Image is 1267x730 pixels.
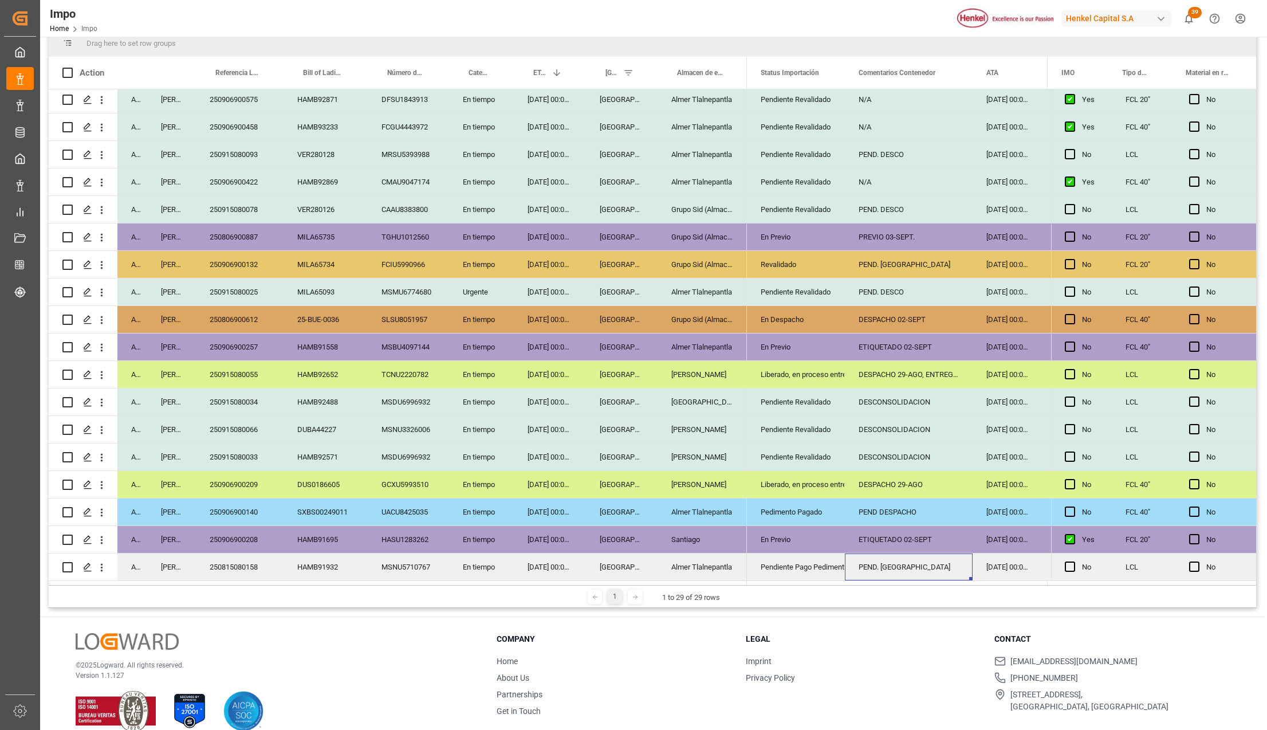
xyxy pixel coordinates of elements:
div: HAMB93233 [284,113,368,140]
button: Help Center [1202,6,1227,32]
div: FCL 40" [1112,168,1175,195]
div: No [1206,87,1242,113]
div: MSNU5710767 [368,554,449,580]
div: FCL 20" [1112,223,1175,250]
div: Almer Tlalnepantla [658,168,747,195]
div: [DATE] 00:00:00 [973,333,1042,360]
div: [GEOGRAPHIC_DATA] [586,196,658,223]
div: Press SPACE to select this row. [1051,554,1256,581]
div: Yes [1082,114,1098,140]
div: DESPACHO 02-SEPT [845,306,973,333]
div: Almer Tlalnepantla [658,278,747,305]
div: DESPACHO 29-AGO [845,471,973,498]
div: PEND. [GEOGRAPHIC_DATA] [845,251,973,278]
div: [DATE] 00:00:00 [973,388,1042,415]
div: [PERSON_NAME] [147,526,196,553]
div: MILA65093 [284,278,368,305]
div: FCGU4443972 [368,113,449,140]
div: Press SPACE to select this row. [1051,223,1256,251]
div: 250806900612 [196,306,284,333]
div: [GEOGRAPHIC_DATA] [658,388,747,415]
div: En tiempo [449,113,514,140]
div: 250915080078 [196,196,284,223]
div: [PERSON_NAME] [147,223,196,250]
div: 250906900458 [196,113,284,140]
div: En tiempo [449,333,514,360]
div: Pendiente Revalidado [761,87,831,113]
div: PEND. DESCO [845,278,973,305]
div: FCL 40" [1112,333,1175,360]
div: HAMB92571 [284,444,368,470]
div: [GEOGRAPHIC_DATA] [586,333,658,360]
div: [GEOGRAPHIC_DATA] [586,86,658,113]
div: Press SPACE to select this row. [49,278,747,306]
div: Press SPACE to select this row. [1051,168,1256,196]
a: Home [50,25,69,33]
div: 250906900140 [196,499,284,525]
div: Action [80,68,104,78]
div: Press SPACE to select this row. [49,141,747,168]
div: [DATE] 00:00:00 [514,471,586,498]
span: IMO [1061,69,1075,77]
div: [PERSON_NAME] [147,554,196,580]
div: LCL [1112,444,1175,470]
div: En tiempo [449,471,514,498]
div: Arrived [117,141,147,168]
div: Press SPACE to select this row. [49,499,747,526]
div: Arrived [117,499,147,525]
div: [GEOGRAPHIC_DATA] [586,471,658,498]
div: [DATE] 00:00:00 [973,306,1042,333]
div: [DATE] 00:00:00 [973,471,1042,498]
a: About Us [497,673,529,682]
div: Press SPACE to select this row. [1051,196,1256,223]
div: No [1206,142,1242,168]
div: MILA65734 [284,251,368,278]
div: Pendiente Revalidado [761,142,831,168]
div: Press SPACE to select this row. [1051,141,1256,168]
div: HAMB92871 [284,86,368,113]
div: [PERSON_NAME] [658,416,747,443]
div: [PERSON_NAME] [147,444,196,470]
div: LCL [1112,388,1175,415]
div: [PERSON_NAME] [147,196,196,223]
div: [PERSON_NAME] [147,168,196,195]
div: [GEOGRAPHIC_DATA] [586,526,658,553]
div: Press SPACE to select this row. [1051,86,1256,113]
div: PREVIO 03-SEPT. [845,223,973,250]
div: 250815080158 [196,554,284,580]
div: 250915080034 [196,388,284,415]
div: MSBU4097144 [368,333,449,360]
button: show 39 new notifications [1176,6,1202,32]
div: PEND. DESCO [845,141,973,168]
div: [DATE] 00:00:00 [514,416,586,443]
div: En tiempo [449,223,514,250]
div: Arrived [117,86,147,113]
div: [GEOGRAPHIC_DATA] [586,499,658,525]
div: 250906900257 [196,333,284,360]
div: [DATE] 00:00:00 [973,251,1042,278]
div: MSMU6774680 [368,278,449,305]
span: 39 [1188,7,1202,18]
div: [DATE] 00:00:00 [514,86,586,113]
div: Almer Tlalnepantla [658,86,747,113]
div: En tiempo [449,141,514,168]
div: 250906900422 [196,168,284,195]
div: LCL [1112,196,1175,223]
div: En tiempo [449,168,514,195]
div: [DATE] 00:00:00 [973,86,1042,113]
div: Arrived [117,444,147,470]
div: [PERSON_NAME] [147,278,196,305]
div: [DATE] 00:00:00 [514,499,586,525]
div: TCNU2220782 [368,361,449,388]
div: [DATE] 00:00:00 [973,196,1042,223]
span: Categoría [469,69,490,77]
div: Press SPACE to select this row. [49,416,747,444]
div: [DATE] 00:00:00 [514,251,586,278]
div: [GEOGRAPHIC_DATA] [586,113,658,140]
div: Arrived [117,526,147,553]
img: Logward Logo [76,633,179,650]
span: Tipo de Carga (LCL/FCL) [1122,69,1148,77]
div: [GEOGRAPHIC_DATA] [586,168,658,195]
div: Press SPACE to select this row. [49,223,747,251]
div: En tiempo [449,444,514,470]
